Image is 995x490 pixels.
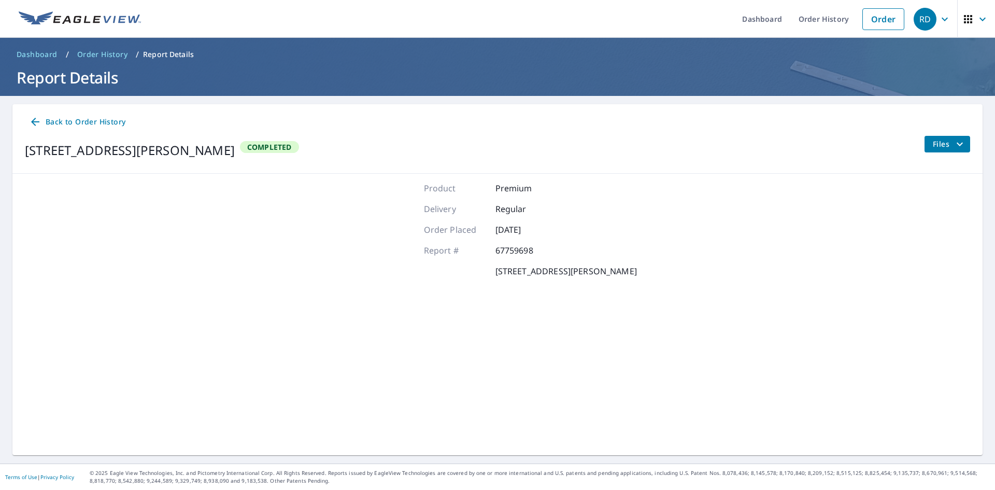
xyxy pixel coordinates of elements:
a: Order [862,8,904,30]
img: EV Logo [19,11,141,27]
p: Report # [424,244,486,257]
a: Back to Order History [25,113,130,132]
nav: breadcrumb [12,46,983,63]
div: RD [914,8,936,31]
li: / [136,48,139,61]
p: | [5,474,74,480]
p: Delivery [424,203,486,215]
button: filesDropdownBtn-67759698 [924,136,970,152]
p: [DATE] [495,223,558,236]
p: 67759698 [495,244,558,257]
a: Order History [73,46,132,63]
h1: Report Details [12,67,983,88]
p: Premium [495,182,558,194]
p: Product [424,182,486,194]
span: Files [933,138,966,150]
p: [STREET_ADDRESS][PERSON_NAME] [495,265,637,277]
li: / [66,48,69,61]
p: Order Placed [424,223,486,236]
p: Report Details [143,49,194,60]
span: Dashboard [17,49,58,60]
p: Regular [495,203,558,215]
a: Privacy Policy [40,473,74,481]
span: Back to Order History [29,116,125,129]
span: Order History [77,49,127,60]
div: [STREET_ADDRESS][PERSON_NAME] [25,141,235,160]
a: Dashboard [12,46,62,63]
a: Terms of Use [5,473,37,481]
p: © 2025 Eagle View Technologies, Inc. and Pictometry International Corp. All Rights Reserved. Repo... [90,469,990,485]
span: Completed [241,142,298,152]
